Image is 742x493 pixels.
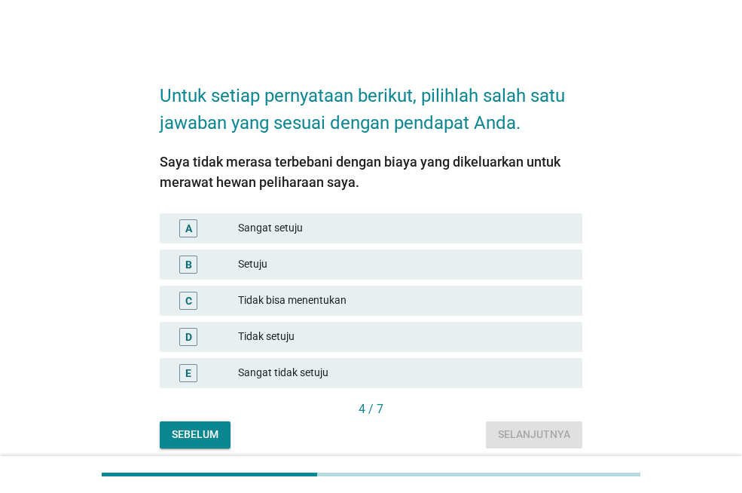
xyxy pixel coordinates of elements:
div: E [185,365,191,381]
div: A [185,220,192,236]
button: Sebelum [160,421,231,449]
div: C [185,292,192,308]
div: Sebelum [172,427,218,442]
div: Saya tidak merasa terbebani dengan biaya yang dikeluarkan untuk merawat hewan peliharaan saya. [160,152,582,192]
div: B [185,256,192,272]
div: D [185,329,192,344]
div: Tidak setuju [238,328,570,346]
h2: Untuk setiap pernyataan berikut, pilihlah salah satu jawaban yang sesuai dengan pendapat Anda. [160,67,582,136]
div: Setuju [238,256,570,274]
div: 4 / 7 [160,400,582,418]
div: Sangat tidak setuju [238,364,570,382]
div: Sangat setuju [238,219,570,237]
div: Tidak bisa menentukan [238,292,570,310]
